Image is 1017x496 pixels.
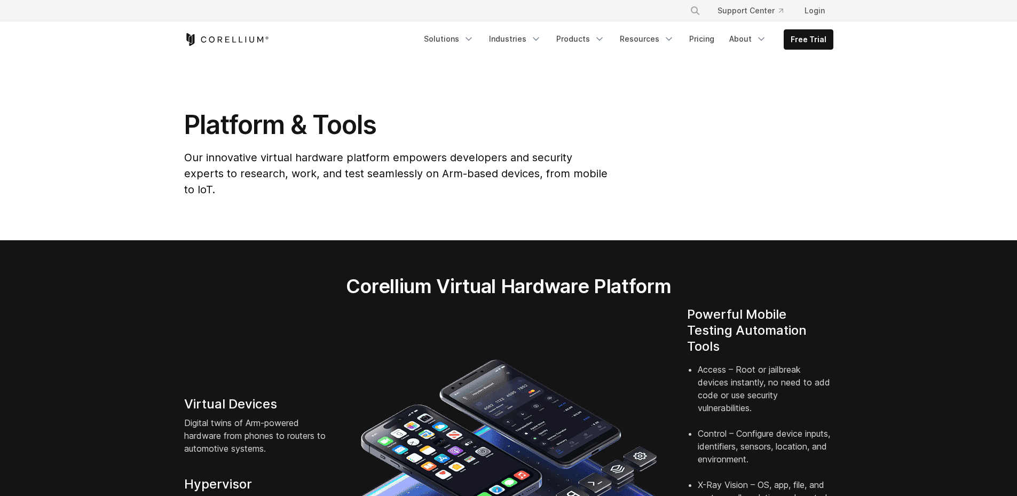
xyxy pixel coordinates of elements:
[184,416,330,455] p: Digital twins of Arm-powered hardware from phones to routers to automotive systems.
[184,109,610,141] h1: Platform & Tools
[698,427,833,478] li: Control – Configure device inputs, identifiers, sensors, location, and environment.
[709,1,792,20] a: Support Center
[796,1,833,20] a: Login
[417,29,833,50] div: Navigation Menu
[417,29,480,49] a: Solutions
[685,1,705,20] button: Search
[184,476,330,492] h4: Hypervisor
[784,30,833,49] a: Free Trial
[698,363,833,427] li: Access – Root or jailbreak devices instantly, no need to add code or use security vulnerabilities.
[296,274,721,298] h2: Corellium Virtual Hardware Platform
[723,29,773,49] a: About
[184,33,269,46] a: Corellium Home
[683,29,721,49] a: Pricing
[677,1,833,20] div: Navigation Menu
[483,29,548,49] a: Industries
[613,29,681,49] a: Resources
[184,151,608,196] span: Our innovative virtual hardware platform empowers developers and security experts to research, wo...
[184,396,330,412] h4: Virtual Devices
[687,306,833,355] h4: Powerful Mobile Testing Automation Tools
[550,29,611,49] a: Products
